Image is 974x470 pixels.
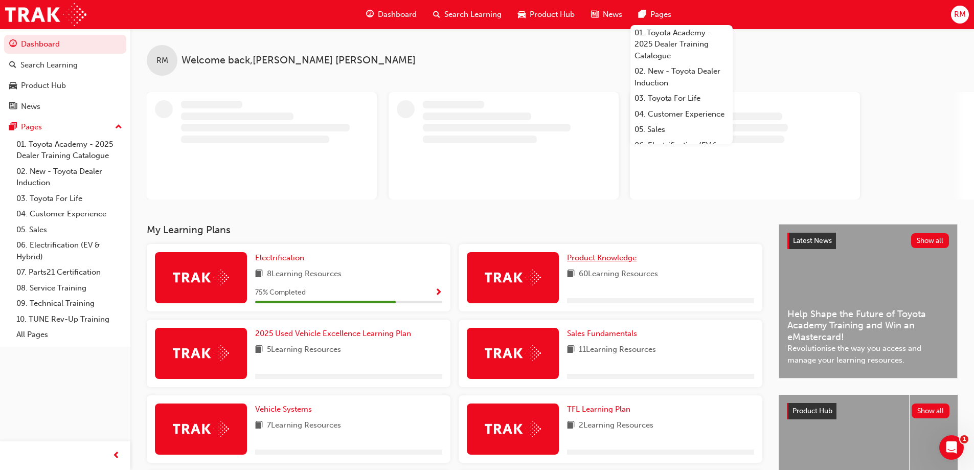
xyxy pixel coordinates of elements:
span: book-icon [255,344,263,356]
span: pages-icon [9,123,17,132]
span: 11 Learning Resources [579,344,656,356]
a: car-iconProduct Hub [510,4,583,25]
span: Vehicle Systems [255,405,312,414]
span: 8 Learning Resources [267,268,342,281]
span: News [603,9,622,20]
span: book-icon [567,268,575,281]
img: Trak [485,421,541,437]
span: Sales Fundamentals [567,329,637,338]
span: Product Hub [792,407,832,415]
span: news-icon [9,102,17,111]
a: 2025 Used Vehicle Excellence Learning Plan [255,328,415,340]
a: 02. New - Toyota Dealer Induction [12,164,126,191]
img: Trak [173,345,229,361]
span: up-icon [115,121,122,134]
span: book-icon [255,268,263,281]
span: book-icon [255,419,263,432]
a: search-iconSearch Learning [425,4,510,25]
a: 05. Sales [12,222,126,238]
span: search-icon [433,8,440,21]
span: prev-icon [112,450,120,462]
span: car-icon [9,81,17,91]
span: Help Shape the Future of Toyota Academy Training and Win an eMastercard! [787,308,949,343]
a: 03. Toyota For Life [12,191,126,207]
span: 2025 Used Vehicle Excellence Learning Plan [255,329,411,338]
button: Show Progress [435,286,442,299]
a: 06. Electrification (EV & Hybrid) [12,237,126,264]
span: Electrification [255,253,304,262]
span: 1 [960,435,968,443]
iframe: Intercom live chat [939,435,964,460]
span: Product Knowledge [567,253,637,262]
a: News [4,97,126,116]
a: Search Learning [4,56,126,75]
span: news-icon [591,8,599,21]
a: 06. Electrification (EV & Hybrid) [630,138,733,165]
span: Revolutionise the way you access and manage your learning resources. [787,343,949,366]
span: car-icon [518,8,526,21]
span: Pages [650,9,671,20]
span: RM [954,9,966,20]
span: 75 % Completed [255,287,306,299]
span: Dashboard [378,9,417,20]
img: Trak [173,270,229,285]
span: Product Hub [530,9,575,20]
button: Pages [4,118,126,137]
span: pages-icon [639,8,646,21]
button: Show all [912,404,950,418]
span: book-icon [567,344,575,356]
a: Vehicle Systems [255,404,316,415]
a: Latest NewsShow all [787,233,949,249]
span: guage-icon [366,8,374,21]
a: Electrification [255,252,308,264]
span: search-icon [9,61,16,70]
a: Product HubShow all [787,403,949,419]
span: 7 Learning Resources [267,419,341,432]
img: Trak [173,421,229,437]
span: Welcome back , [PERSON_NAME] [PERSON_NAME] [182,55,416,66]
div: News [21,101,40,113]
div: Search Learning [20,59,78,71]
a: guage-iconDashboard [358,4,425,25]
span: Latest News [793,236,832,245]
a: Dashboard [4,35,126,54]
div: Pages [21,121,42,133]
a: 10. TUNE Rev-Up Training [12,311,126,327]
a: Product Hub [4,76,126,95]
span: 2 Learning Resources [579,419,653,432]
a: All Pages [12,327,126,343]
a: 02. New - Toyota Dealer Induction [630,63,733,91]
img: Trak [485,270,541,285]
a: news-iconNews [583,4,630,25]
h3: My Learning Plans [147,224,762,236]
button: DashboardSearch LearningProduct HubNews [4,33,126,118]
a: 04. Customer Experience [630,106,733,122]
a: 04. Customer Experience [12,206,126,222]
a: 08. Service Training [12,280,126,296]
a: 01. Toyota Academy - 2025 Dealer Training Catalogue [12,137,126,164]
span: RM [156,55,168,66]
span: 60 Learning Resources [579,268,658,281]
a: Latest NewsShow allHelp Shape the Future of Toyota Academy Training and Win an eMastercard!Revolu... [779,224,958,378]
a: 07. Parts21 Certification [12,264,126,280]
a: Product Knowledge [567,252,641,264]
a: pages-iconPages [630,4,679,25]
img: Trak [5,3,86,26]
a: TFL Learning Plan [567,404,635,415]
a: Sales Fundamentals [567,328,641,340]
a: 05. Sales [630,122,733,138]
div: Product Hub [21,80,66,92]
span: book-icon [567,419,575,432]
a: 01. Toyota Academy - 2025 Dealer Training Catalogue [630,25,733,64]
a: 09. Technical Training [12,296,126,311]
span: Show Progress [435,288,442,298]
button: RM [951,6,969,24]
a: 03. Toyota For Life [630,91,733,106]
span: guage-icon [9,40,17,49]
span: Search Learning [444,9,502,20]
button: Show all [911,233,949,248]
span: TFL Learning Plan [567,405,630,414]
img: Trak [485,345,541,361]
